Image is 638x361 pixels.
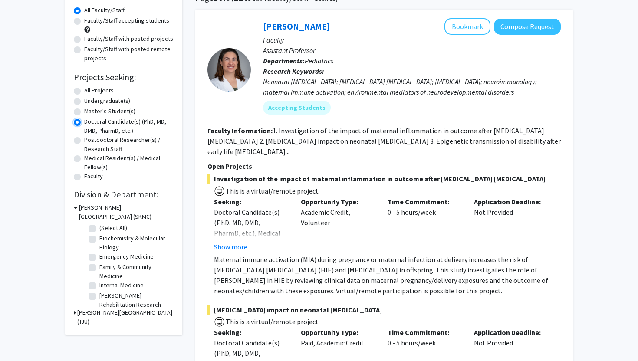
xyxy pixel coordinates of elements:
[263,101,331,115] mat-chip: Accepting Students
[263,67,324,75] b: Research Keywords:
[84,172,103,181] label: Faculty
[99,281,144,290] label: Internal Medicine
[301,197,375,207] p: Opportunity Type:
[84,117,174,135] label: Doctoral Candidate(s) (PhD, MD, DMD, PharmD, etc.)
[263,76,561,97] div: Neonatal [MEDICAL_DATA]; [MEDICAL_DATA] [MEDICAL_DATA]; [MEDICAL_DATA]; neuroimmunology; maternal...
[494,19,561,35] button: Compose Request to Elizabeth Wright-Jin
[84,135,174,154] label: Postdoctoral Researcher(s) / Research Staff
[7,322,37,354] iframe: Chat
[99,223,127,233] label: (Select All)
[388,327,461,338] p: Time Commitment:
[84,96,130,105] label: Undergraduate(s)
[474,197,548,207] p: Application Deadline:
[305,56,333,65] span: Pediatrics
[263,56,305,65] b: Departments:
[77,308,174,326] h3: [PERSON_NAME][GEOGRAPHIC_DATA] (TJU)
[225,317,319,326] span: This is a virtual/remote project
[84,154,174,172] label: Medical Resident(s) / Medical Fellow(s)
[84,86,114,95] label: All Projects
[99,234,171,252] label: Biochemistry & Molecular Biology
[294,197,381,252] div: Academic Credit, Volunteer
[225,187,319,195] span: This is a virtual/remote project
[381,197,468,252] div: 0 - 5 hours/week
[214,197,288,207] p: Seeking:
[207,161,561,171] p: Open Projects
[84,6,125,15] label: All Faculty/Staff
[74,72,174,82] h2: Projects Seeking:
[388,197,461,207] p: Time Commitment:
[79,203,174,221] h3: [PERSON_NAME][GEOGRAPHIC_DATA] (SKMC)
[444,18,490,35] button: Add Elizabeth Wright-Jin to Bookmarks
[263,21,330,32] a: [PERSON_NAME]
[207,126,273,135] b: Faculty Information:
[263,45,561,56] p: Assistant Professor
[301,327,375,338] p: Opportunity Type:
[467,197,554,252] div: Not Provided
[474,327,548,338] p: Application Deadline:
[99,252,154,261] label: Emergency Medicine
[99,291,171,318] label: [PERSON_NAME] Rehabilitation Research Institute
[214,207,288,259] div: Doctoral Candidate(s) (PhD, MD, DMD, PharmD, etc.), Medical Resident(s) / Medical Fellow(s)
[74,189,174,200] h2: Division & Department:
[207,305,561,315] span: [MEDICAL_DATA] impact on neonatal [MEDICAL_DATA]
[214,242,247,252] button: Show more
[263,35,561,45] p: Faculty
[214,254,561,296] p: Maternal immune activation (MIA) during pregnancy or maternal infection at delivery increases the...
[99,263,171,281] label: Family & Community Medicine
[214,327,288,338] p: Seeking:
[84,16,169,25] label: Faculty/Staff accepting students
[84,107,135,116] label: Master's Student(s)
[84,34,173,43] label: Faculty/Staff with posted projects
[84,45,174,63] label: Faculty/Staff with posted remote projects
[207,126,561,156] fg-read-more: 1. Investigation of the impact of maternal inflammation in outcome after [MEDICAL_DATA] [MEDICAL_...
[207,174,561,184] span: Investigation of the impact of maternal inflammation in outcome after [MEDICAL_DATA] [MEDICAL_DATA]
